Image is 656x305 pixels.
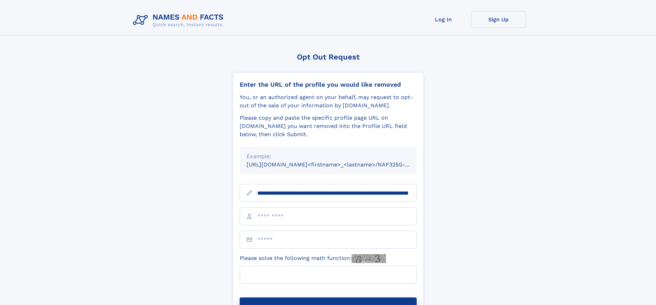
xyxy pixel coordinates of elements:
[240,81,417,88] div: Enter the URL of the profile you would like removed
[240,93,417,110] div: You, or an authorized agent on your behalf, may request to opt-out of the sale of your informatio...
[247,152,410,161] div: Example:
[240,254,386,263] label: Please solve the following math function:
[416,11,471,28] a: Log In
[240,114,417,139] div: Please copy and paste the specific profile page URL on [DOMAIN_NAME] you want removed into the Pr...
[471,11,526,28] a: Sign Up
[232,53,424,61] div: Opt Out Request
[247,161,430,168] small: [URL][DOMAIN_NAME]<firstname>_<lastname>/NAF325G-xxxxxxxx
[130,11,229,30] img: Logo Names and Facts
